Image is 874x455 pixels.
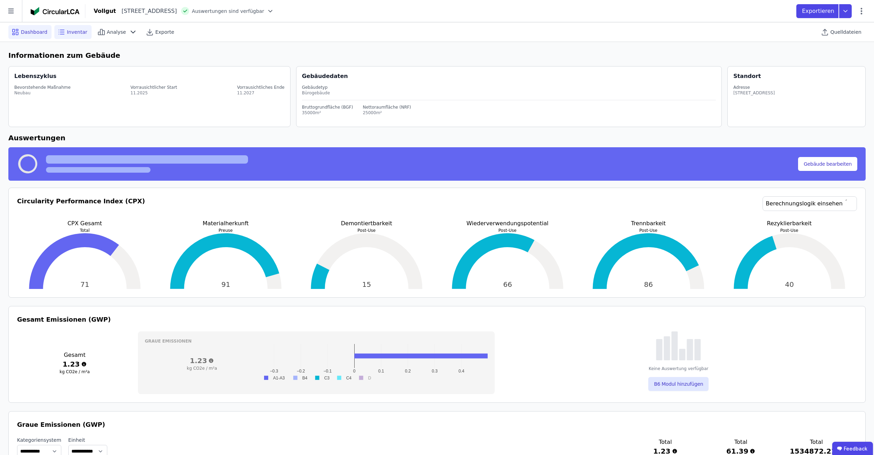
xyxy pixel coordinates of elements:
span: Analyse [107,29,126,36]
button: Gebäude bearbeiten [798,157,857,171]
h3: Total [790,438,843,446]
div: [STREET_ADDRESS] [116,7,177,15]
div: Nettoraumfläche (NRF) [363,104,411,110]
p: CPX Gesamt [17,219,153,228]
div: Vorrausichtliches Ende [237,85,284,90]
div: 11.2025 [131,90,177,96]
div: Bruttogrundfläche (BGF) [302,104,353,110]
h3: kg CO2e / m²a [145,366,259,371]
a: Berechnungslogik einsehen [763,196,857,211]
div: Neubau [14,90,71,96]
img: Concular [31,7,79,15]
p: Post-Use [440,228,575,233]
h3: Total [639,438,692,446]
div: Bürogebäude [302,90,716,96]
p: Total [17,228,153,233]
p: Post-Use [581,228,716,233]
div: Lebenszyklus [14,72,56,80]
div: Standort [733,72,761,80]
span: Inventar [67,29,87,36]
p: Materialherkunft [158,219,294,228]
p: Rezyklierbarkeit [722,219,857,228]
div: Adresse [733,85,775,90]
span: Exporte [155,29,174,36]
p: Wiederverwendungspotential [440,219,575,228]
label: Kategoriensystem [17,437,61,444]
p: Exportieren [802,7,836,15]
button: B6 Modul hinzufügen [648,377,709,391]
div: Vorrausichtlicher Start [131,85,177,90]
div: 25000m² [363,110,411,116]
span: Dashboard [21,29,47,36]
img: empty-state [656,331,701,360]
h6: Auswertungen [8,133,866,143]
div: [STREET_ADDRESS] [733,90,775,96]
h3: Circularity Performance Index (CPX) [17,196,145,219]
div: Vollgut [94,7,116,15]
p: Post-Use [722,228,857,233]
h3: Graue Emissionen [145,338,488,344]
div: Bevorstehende Maßnahme [14,85,71,90]
h3: Gesamt Emissionen (GWP) [17,315,857,324]
p: Post-Use [299,228,434,233]
div: Gebäudedaten [302,72,722,80]
p: Trennbarkeit [581,219,716,228]
h3: 1.23 [17,359,132,369]
p: Demontiertbarkeit [299,219,434,228]
div: Gebäudetyp [302,85,716,90]
h3: Graue Emissionen (GWP) [17,420,857,430]
span: Auswertungen sind verfügbar [192,8,264,15]
h6: Informationen zum Gebäude [8,50,866,61]
span: Quelldateien [830,29,861,36]
div: 35000m² [302,110,353,116]
label: Einheit [68,437,107,444]
h3: kg CO2e / m²a [17,369,132,375]
div: 11.2027 [237,90,284,96]
h3: 1.23 [145,356,259,366]
div: Keine Auswertung verfügbar [649,366,708,371]
h3: Gesamt [17,351,132,359]
p: Preuse [158,228,294,233]
h3: Total [714,438,767,446]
